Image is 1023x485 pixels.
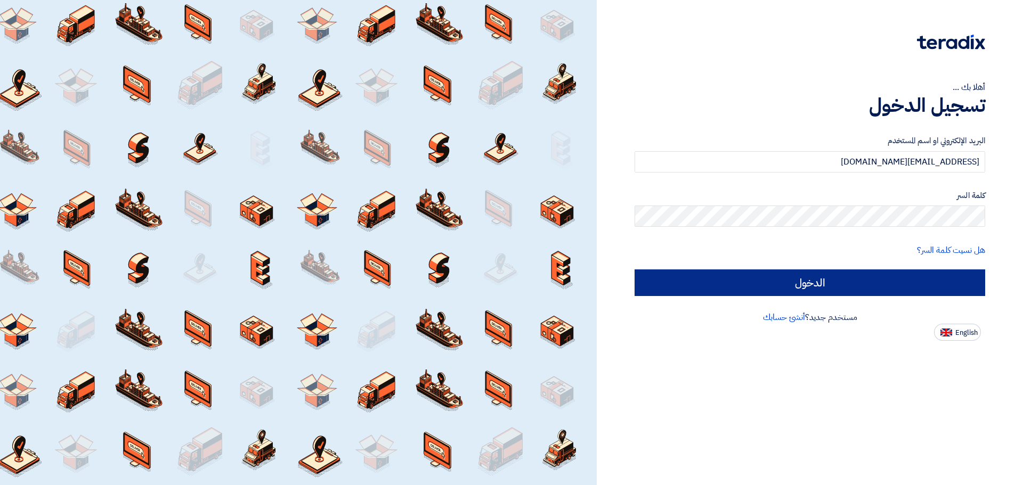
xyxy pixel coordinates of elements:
[635,311,985,324] div: مستخدم جديد؟
[635,151,985,172] input: أدخل بريد العمل الإلكتروني او اسم المستخدم الخاص بك ...
[635,81,985,94] div: أهلا بك ...
[917,244,985,257] a: هل نسيت كلمة السر؟
[934,324,981,341] button: English
[635,135,985,147] label: البريد الإلكتروني او اسم المستخدم
[940,328,952,336] img: en-US.png
[955,329,978,336] span: English
[635,94,985,117] h1: تسجيل الدخول
[763,311,805,324] a: أنشئ حسابك
[635,269,985,296] input: الدخول
[635,190,985,202] label: كلمة السر
[917,35,985,50] img: Teradix logo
